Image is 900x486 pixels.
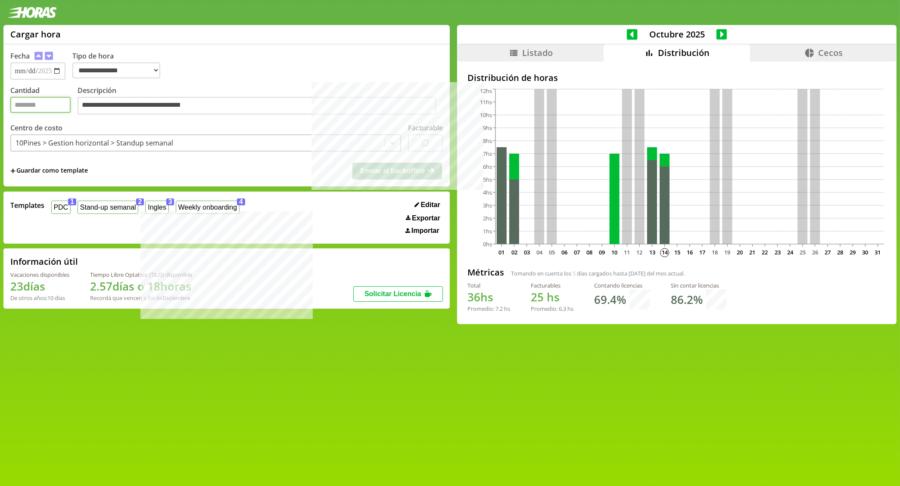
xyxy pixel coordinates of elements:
[467,266,504,278] h2: Métricas
[467,282,510,289] div: Total
[412,214,440,222] span: Exportar
[364,290,421,297] span: Solicitar Licencia
[638,28,716,40] span: Octubre 2025
[531,282,573,289] div: Facturables
[594,292,626,307] h1: 69.4 %
[483,201,492,209] tspan: 3hs
[483,227,492,235] tspan: 1hs
[408,123,443,133] label: Facturable
[90,279,192,294] h1: 2.57 días o 18 horas
[166,198,174,205] span: 3
[649,248,655,256] text: 13
[818,47,843,59] span: Cecos
[10,279,69,294] h1: 23 días
[51,201,71,214] button: PDC1
[467,72,886,84] h2: Distribución de horas
[687,248,693,256] text: 16
[863,248,869,256] text: 30
[162,294,190,302] b: Diciembre
[594,282,650,289] div: Contando licencias
[531,305,573,313] div: Promedio: hs
[10,28,61,40] h1: Cargar hora
[762,248,768,256] text: 22
[483,189,492,196] tspan: 4hs
[536,248,543,256] text: 04
[353,286,443,302] button: Solicitar Licencia
[412,201,443,209] button: Editar
[531,289,544,305] span: 25
[10,201,44,210] span: Templates
[237,198,245,205] span: 4
[825,248,831,256] text: 27
[850,248,856,256] text: 29
[599,248,605,256] text: 09
[787,248,794,256] text: 24
[495,305,503,313] span: 7.2
[483,150,492,158] tspan: 7hs
[480,111,492,119] tspan: 10hs
[838,248,844,256] text: 28
[176,201,240,214] button: Weekly onboarding4
[78,86,443,117] label: Descripción
[699,248,705,256] text: 17
[674,248,680,256] text: 15
[72,62,160,78] select: Tipo de hora
[136,198,144,205] span: 2
[78,201,138,214] button: Stand-up semanal2
[637,248,643,256] text: 12
[483,137,492,145] tspan: 8hs
[511,248,517,256] text: 02
[483,240,492,248] tspan: 0hs
[467,289,480,305] span: 36
[467,289,510,305] h1: hs
[750,248,756,256] text: 21
[10,166,16,176] span: +
[403,214,443,223] button: Exportar
[90,271,192,279] div: Tiempo Libre Optativo (TiLO) disponible
[511,269,685,277] span: Tomando en cuenta los días cargados hasta [DATE] del mes actual.
[524,248,530,256] text: 03
[10,97,71,113] input: Cantidad
[587,248,593,256] text: 08
[712,248,718,256] text: 18
[812,248,818,256] text: 26
[411,227,439,235] span: Importar
[561,248,567,256] text: 06
[483,163,492,170] tspan: 6hs
[72,51,167,80] label: Tipo de hora
[10,294,69,302] div: De otros años: 10 días
[671,292,703,307] h1: 86.2 %
[725,248,731,256] text: 19
[483,214,492,222] tspan: 2hs
[737,248,743,256] text: 20
[68,198,76,205] span: 1
[800,248,806,256] text: 25
[483,124,492,132] tspan: 9hs
[483,176,492,183] tspan: 5hs
[671,282,727,289] div: Sin contar licencias
[559,305,566,313] span: 6.3
[10,51,30,61] label: Fecha
[10,86,78,117] label: Cantidad
[658,47,710,59] span: Distribución
[78,97,436,115] textarea: Descripción
[16,138,173,148] div: 10Pines > Gestion horizontal > Standup semanal
[480,87,492,95] tspan: 12hs
[531,289,573,305] h1: hs
[10,271,69,279] div: Vacaciones disponibles
[499,248,505,256] text: 01
[10,256,78,267] h2: Información útil
[624,248,630,256] text: 11
[775,248,781,256] text: 23
[875,248,881,256] text: 31
[612,248,618,256] text: 10
[467,305,510,313] div: Promedio: hs
[10,123,62,133] label: Centro de costo
[145,201,168,214] button: Ingles3
[549,248,555,256] text: 05
[7,7,57,18] img: logotipo
[420,201,440,209] span: Editar
[10,166,88,176] span: +Guardar como template
[480,98,492,106] tspan: 11hs
[574,248,580,256] text: 07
